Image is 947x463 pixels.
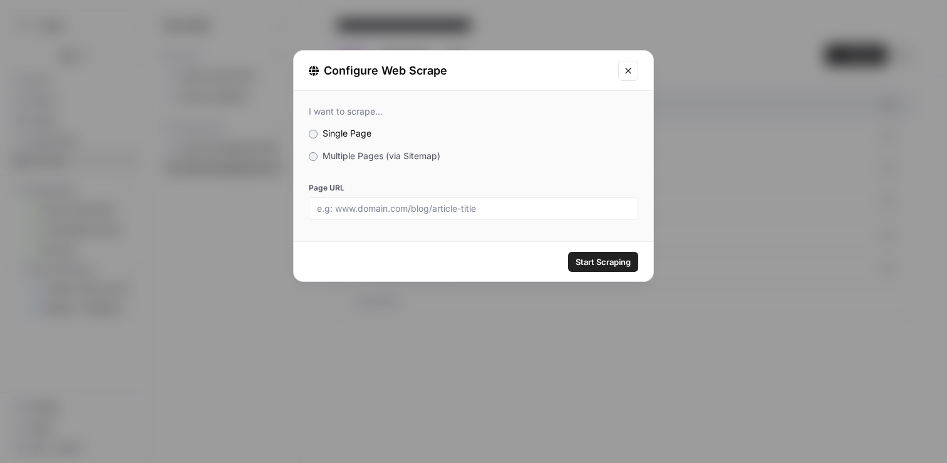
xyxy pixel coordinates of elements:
[309,62,611,80] div: Configure Web Scrape
[323,128,371,138] span: Single Page
[309,106,638,117] div: I want to scrape...
[576,256,631,268] span: Start Scraping
[309,130,318,138] input: Single Page
[317,203,630,214] input: e.g: www.domain.com/blog/article-title
[309,182,638,194] label: Page URL
[309,152,318,161] input: Multiple Pages (via Sitemap)
[618,61,638,81] button: Close modal
[568,252,638,272] button: Start Scraping
[323,150,440,161] span: Multiple Pages (via Sitemap)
